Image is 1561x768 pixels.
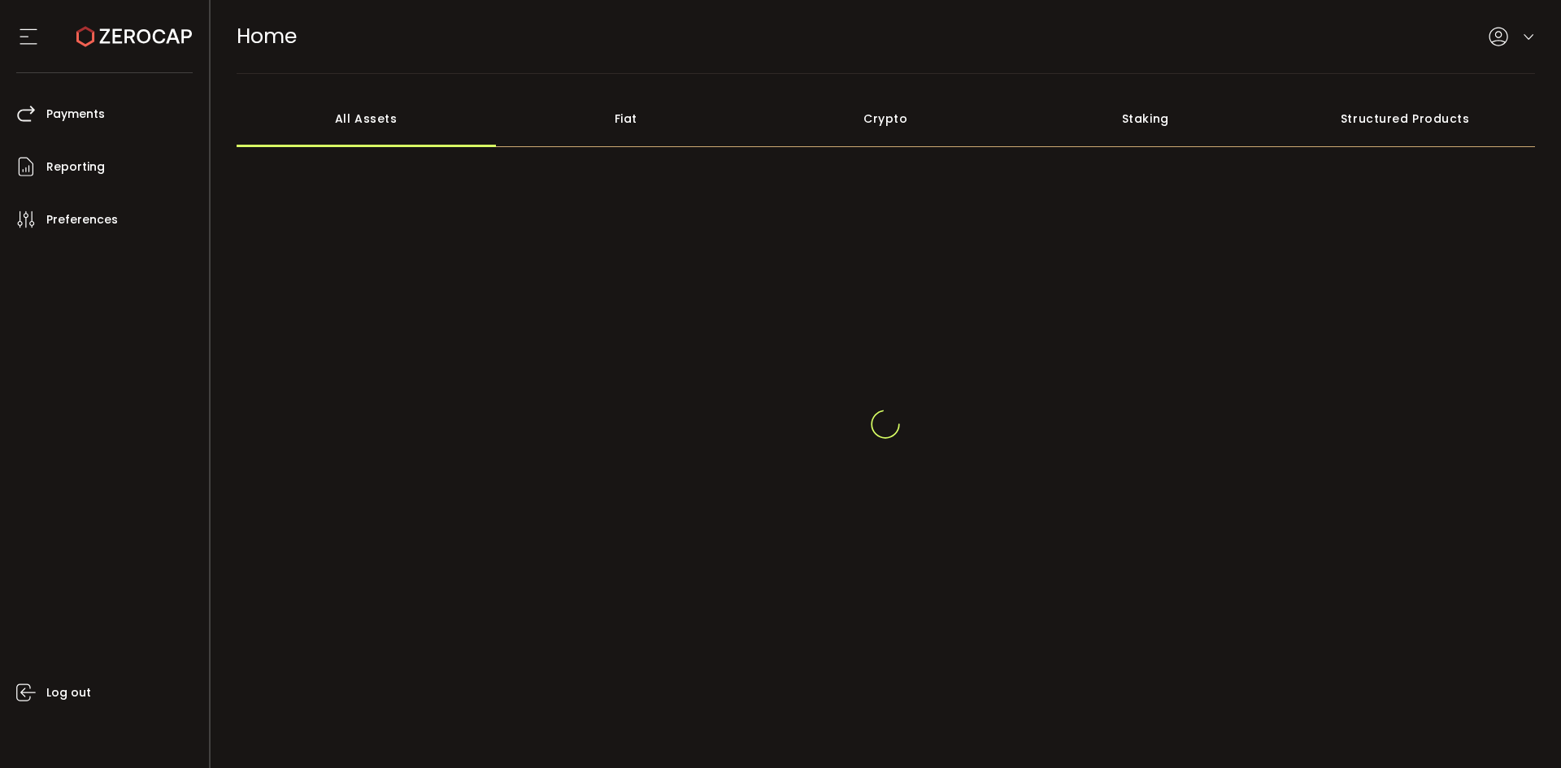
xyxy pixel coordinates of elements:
div: Structured Products [1276,90,1536,147]
div: All Assets [237,90,497,147]
span: Home [237,22,297,50]
span: Log out [46,681,91,705]
div: Fiat [496,90,756,147]
div: Staking [1015,90,1276,147]
span: Preferences [46,208,118,232]
span: Payments [46,102,105,126]
div: Crypto [756,90,1016,147]
span: Reporting [46,155,105,179]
